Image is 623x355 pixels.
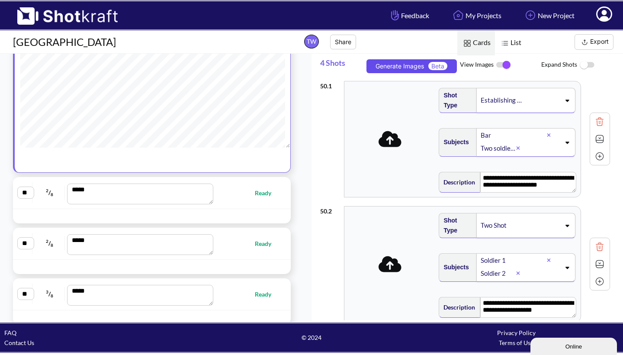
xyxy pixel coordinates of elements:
span: TW [304,35,319,48]
span: 8 [51,293,53,298]
span: View Images [460,56,542,74]
img: Hand Icon [389,8,401,23]
span: © 2024 [209,332,414,342]
img: Trash Icon [593,240,606,253]
iframe: chat widget [530,336,619,355]
button: Share [330,35,356,49]
span: Cards [457,31,495,55]
img: Expand Icon [593,132,606,145]
img: Expand Icon [593,258,606,271]
button: Export [575,34,613,50]
span: Shot Type [439,213,472,238]
span: Subjects [439,135,469,149]
button: Generate ImagesBeta [366,59,457,73]
span: Subjects [439,260,469,274]
span: 4 Shots [320,54,363,77]
span: Ready [255,188,280,198]
a: My Projects [444,4,508,27]
img: Export Icon [579,37,590,48]
span: List [495,31,526,55]
div: 50 . 2 [320,202,340,216]
span: Description [439,175,475,189]
div: Two Shot [480,219,523,231]
div: Terms of Use [414,338,619,348]
span: 2 [46,188,48,193]
span: Beta [428,62,447,70]
img: ToggleOff Icon [577,56,597,74]
span: / [35,186,65,200]
img: Add Icon [523,8,538,23]
span: Shot Type [439,88,472,113]
img: List Icon [499,38,511,49]
span: 8 [51,192,53,197]
img: ToggleOn Icon [494,56,513,74]
span: 3 [46,289,48,294]
a: Contact Us [4,339,34,346]
div: Two soldiers [480,142,516,154]
a: New Project [517,4,581,27]
span: Description [439,300,475,314]
div: Establishing shot [480,94,523,106]
img: Add Icon [593,275,606,288]
div: Privacy Policy [414,328,619,338]
span: 2 [46,239,48,244]
span: Expand Shots [541,56,623,74]
img: Add Icon [593,150,606,163]
div: 50 . 1 [320,77,340,91]
span: Ready [255,289,280,299]
div: Bar [480,129,547,141]
img: Trash Icon [593,115,606,128]
img: Home Icon [451,8,466,23]
div: Soldier 1 [480,255,547,266]
img: Card Icon [462,38,473,49]
span: Ready [255,239,280,248]
span: Feedback [389,10,429,20]
span: / [35,236,65,250]
span: / [35,287,65,301]
span: 8 [51,242,53,248]
div: Soldier 2 [480,268,516,279]
a: FAQ [4,329,16,336]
